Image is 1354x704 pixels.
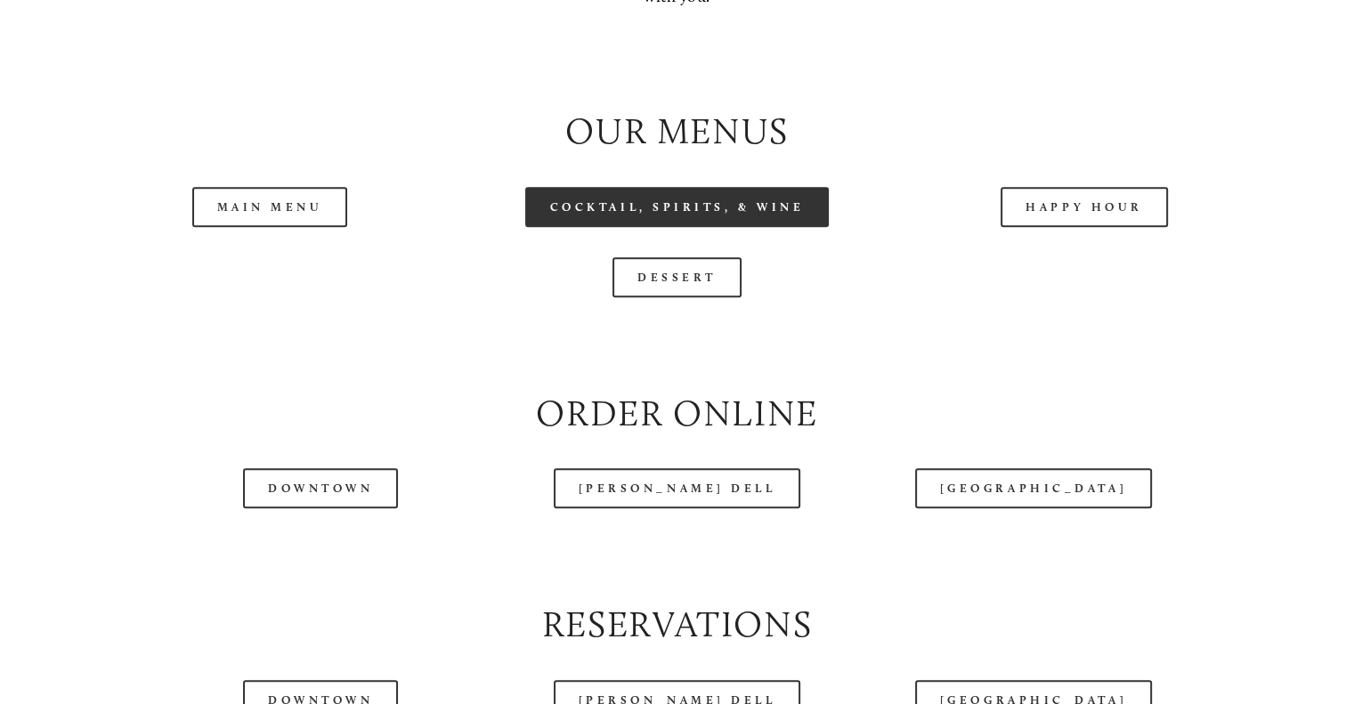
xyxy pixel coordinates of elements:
a: [GEOGRAPHIC_DATA] [915,468,1152,508]
h2: Reservations [81,599,1273,650]
a: Happy Hour [1001,187,1168,227]
a: Main Menu [192,187,348,227]
a: Downtown [243,468,398,508]
a: [PERSON_NAME] Dell [554,468,801,508]
a: Cocktail, Spirits, & Wine [525,187,830,227]
h2: Our Menus [81,106,1273,157]
h2: Order Online [81,388,1273,439]
a: Dessert [612,257,742,297]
